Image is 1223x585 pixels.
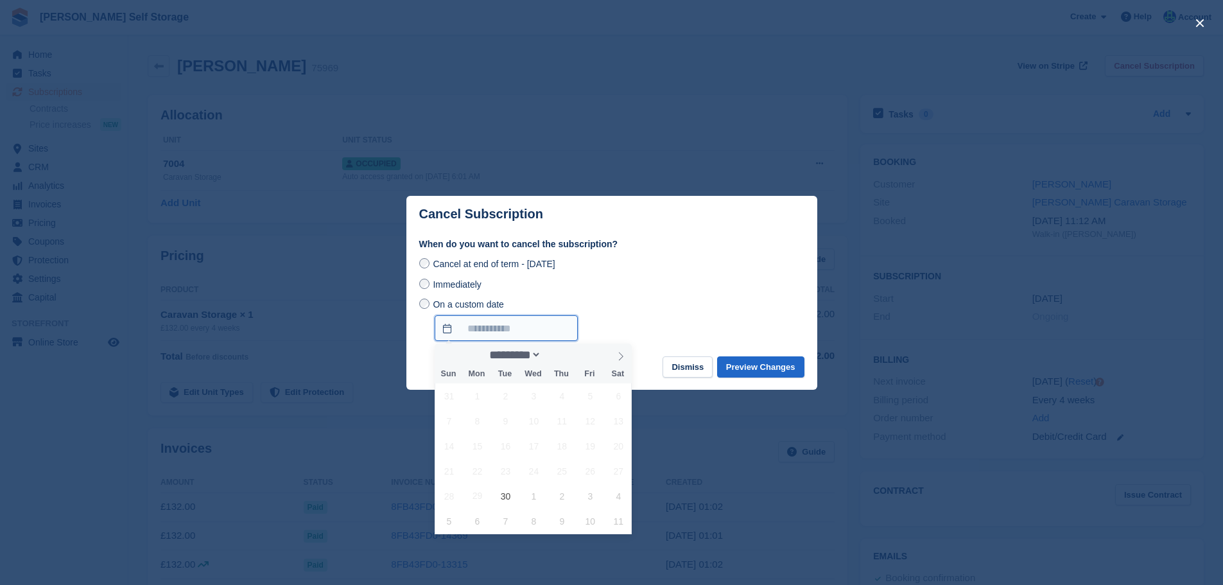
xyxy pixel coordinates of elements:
span: October 8, 2025 [521,509,546,534]
span: October 3, 2025 [578,484,603,509]
span: September 30, 2025 [493,484,518,509]
span: October 2, 2025 [550,484,575,509]
span: October 9, 2025 [550,509,575,534]
span: October 11, 2025 [606,509,631,534]
span: September 7, 2025 [437,408,462,433]
span: Wed [519,370,547,378]
span: September 23, 2025 [493,458,518,484]
span: September 10, 2025 [521,408,546,433]
span: September 5, 2025 [578,383,603,408]
span: September 27, 2025 [606,458,631,484]
span: September 3, 2025 [521,383,546,408]
input: Year [541,348,582,362]
span: September 29, 2025 [465,484,490,509]
span: October 7, 2025 [493,509,518,534]
input: Immediately [419,279,429,289]
input: On a custom date [419,299,429,309]
span: September 4, 2025 [550,383,575,408]
span: October 5, 2025 [437,509,462,534]
span: September 21, 2025 [437,458,462,484]
span: September 25, 2025 [550,458,575,484]
input: On a custom date [435,315,578,341]
span: Tue [490,370,519,378]
span: Immediately [433,279,481,290]
span: September 12, 2025 [578,408,603,433]
input: Cancel at end of term - [DATE] [419,258,429,268]
span: September 15, 2025 [465,433,490,458]
span: Cancel at end of term - [DATE] [433,259,555,269]
span: Sat [603,370,632,378]
span: September 22, 2025 [465,458,490,484]
span: Fri [575,370,603,378]
span: On a custom date [433,299,504,310]
span: October 4, 2025 [606,484,631,509]
button: Preview Changes [717,356,804,378]
span: September 1, 2025 [465,383,490,408]
button: Dismiss [663,356,713,378]
span: September 17, 2025 [521,433,546,458]
span: September 19, 2025 [578,433,603,458]
button: close [1190,13,1210,33]
span: Thu [547,370,575,378]
span: September 18, 2025 [550,433,575,458]
span: September 26, 2025 [578,458,603,484]
label: When do you want to cancel the subscription? [419,238,804,251]
span: October 10, 2025 [578,509,603,534]
select: Month [485,348,541,362]
span: September 6, 2025 [606,383,631,408]
span: Sun [435,370,463,378]
p: Cancel Subscription [419,207,543,222]
span: September 2, 2025 [493,383,518,408]
span: Mon [462,370,490,378]
span: September 11, 2025 [550,408,575,433]
span: October 1, 2025 [521,484,546,509]
span: September 24, 2025 [521,458,546,484]
span: September 16, 2025 [493,433,518,458]
span: October 6, 2025 [465,509,490,534]
span: September 14, 2025 [437,433,462,458]
span: September 13, 2025 [606,408,631,433]
span: September 9, 2025 [493,408,518,433]
span: September 8, 2025 [465,408,490,433]
span: September 28, 2025 [437,484,462,509]
span: August 31, 2025 [437,383,462,408]
span: September 20, 2025 [606,433,631,458]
